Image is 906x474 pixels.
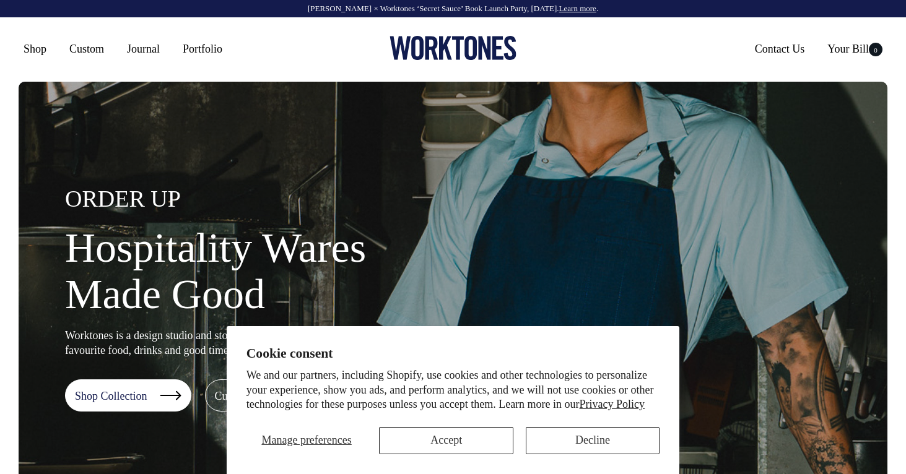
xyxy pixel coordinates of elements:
[19,38,51,60] a: Shop
[580,398,645,410] a: Privacy Policy
[178,38,227,60] a: Portfolio
[261,434,351,446] span: Manage preferences
[65,225,461,317] h1: Hospitality Wares Made Good
[822,38,887,60] a: Your Bill0
[65,186,461,212] h4: ORDER UP
[246,368,660,412] p: We and our partners, including Shopify, use cookies and other technologies to personalize your ex...
[526,427,660,454] button: Decline
[65,379,191,412] a: Shop Collection
[379,427,513,454] button: Accept
[246,427,367,454] button: Manage preferences
[205,379,334,412] a: Custom Services
[750,38,810,60] a: Contact Us
[122,38,165,60] a: Journal
[65,328,347,358] p: Worktones is a design studio and store for those serving up our favourite food, drinks and good t...
[869,43,882,56] span: 0
[64,38,109,60] a: Custom
[12,4,894,13] div: [PERSON_NAME] × Worktones ‘Secret Sauce’ Book Launch Party, [DATE]. .
[246,346,660,361] h2: Cookie consent
[559,4,596,13] a: Learn more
